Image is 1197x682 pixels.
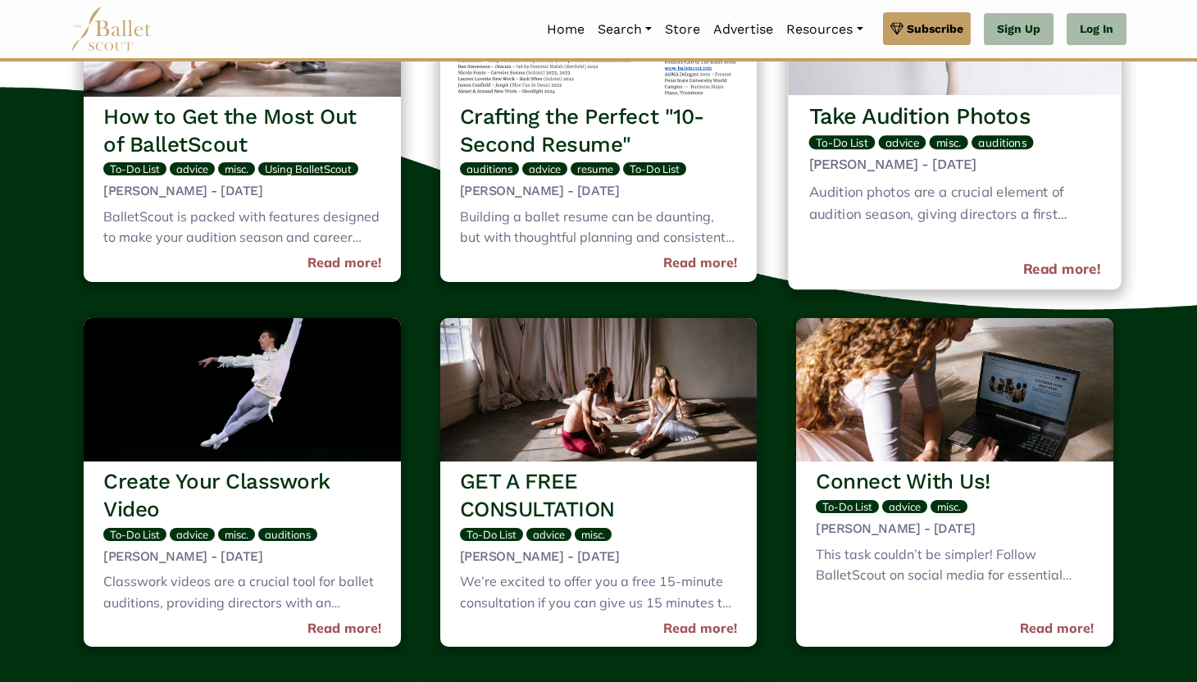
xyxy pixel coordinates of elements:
div: BalletScout is packed with features designed to make your audition season and career research mor... [103,207,381,252]
h3: GET A FREE CONSULTATION [460,468,738,524]
span: resume [577,162,613,175]
a: Log In [1067,13,1126,46]
div: We’re excited to offer you a free 15-minute consultation if you can give us 15 minutes to discuss... [460,571,738,616]
h3: Create Your Classwork Video [103,468,381,524]
span: To-Do List [630,162,680,175]
span: advice [176,162,208,175]
span: misc. [581,528,605,541]
span: Using BalletScout [265,162,352,175]
h5: [PERSON_NAME] - [DATE] [103,548,381,566]
span: To-Do List [822,500,872,513]
span: advice [889,500,921,513]
a: Read more! [1020,618,1094,639]
a: Store [658,12,707,47]
a: Read more! [1023,259,1101,281]
h3: How to Get the Most Out of BalletScout [103,103,381,159]
h5: [PERSON_NAME] - [DATE] [103,183,381,200]
a: Advertise [707,12,780,47]
img: header_image.img [84,318,401,461]
a: Read more! [663,252,737,274]
span: misc. [936,135,961,149]
div: Classwork videos are a crucial tool for ballet auditions, providing directors with an overview of... [103,571,381,616]
span: advice [533,528,565,541]
span: To-Do List [467,528,517,541]
a: Read more! [307,618,381,639]
div: Audition photos are a crucial element of audition season, giving directors a first impression of ... [809,181,1101,229]
h3: Take Audition Photos [809,102,1101,130]
a: Read more! [307,252,381,274]
span: Subscribe [907,20,963,38]
span: misc. [937,500,961,513]
span: auditions [467,162,512,175]
a: Home [540,12,591,47]
a: Resources [780,12,869,47]
span: auditions [979,135,1027,149]
span: misc. [225,162,248,175]
span: To-Do List [110,162,160,175]
span: auditions [265,528,311,541]
span: To-Do List [110,528,160,541]
span: advice [529,162,561,175]
span: misc. [225,528,248,541]
a: Subscribe [883,12,971,45]
h5: [PERSON_NAME] - [DATE] [460,548,738,566]
span: To-Do List [816,135,868,149]
img: gem.svg [890,20,903,38]
h5: [PERSON_NAME] - [DATE] [816,521,1094,538]
h5: [PERSON_NAME] - [DATE] [809,157,1101,175]
div: Building a ballet resume can be daunting, but with thoughtful planning and consistent updates, yo... [460,207,738,252]
h3: Crafting the Perfect "10-Second Resume" [460,103,738,159]
div: This task couldn’t be simpler! Follow BalletScout on social media for essential updates, educatio... [816,544,1094,589]
span: advice [885,135,919,149]
a: Sign Up [984,13,1054,46]
span: advice [176,528,208,541]
h3: Connect With Us! [816,468,1094,496]
a: Search [591,12,658,47]
img: header_image.img [440,318,758,461]
h5: [PERSON_NAME] - [DATE] [460,183,738,200]
a: Read more! [663,618,737,639]
img: header_image.img [796,318,1113,461]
